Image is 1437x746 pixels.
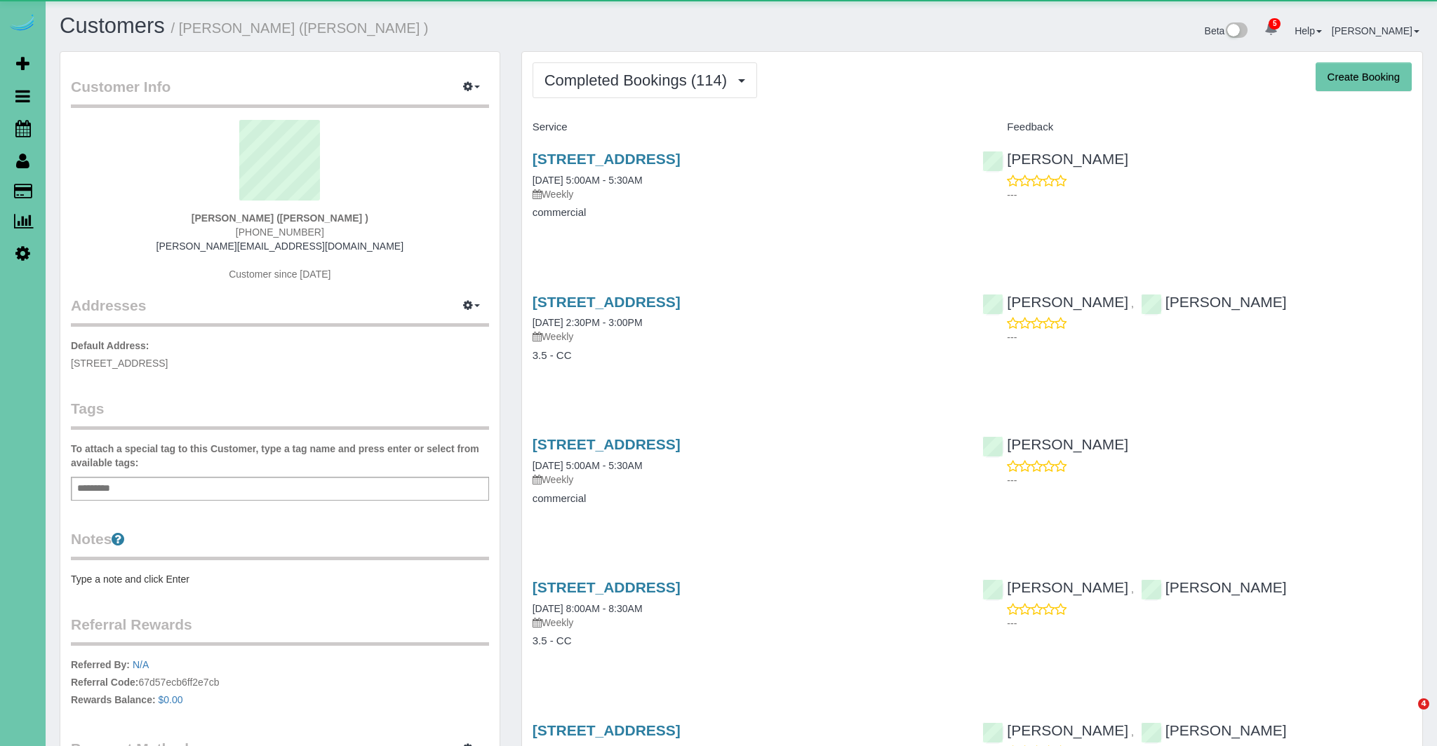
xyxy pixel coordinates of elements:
label: Referred By: [71,658,130,672]
button: Create Booking [1316,62,1412,92]
h4: commercial [533,493,962,505]
legend: Customer Info [71,76,489,108]
span: 5 [1269,18,1281,29]
a: $0.00 [159,694,183,705]
a: [STREET_ADDRESS] [533,579,681,595]
span: Completed Bookings (114) [544,72,734,89]
a: [PERSON_NAME] [1141,294,1287,310]
legend: Referral Rewards [71,614,489,646]
label: Referral Code: [71,675,138,689]
strong: [PERSON_NAME] ([PERSON_NAME] ) [192,212,368,224]
p: --- [1007,473,1412,487]
span: Customer since [DATE] [229,269,330,280]
span: 4 [1418,698,1429,710]
a: [DATE] 2:30PM - 3:00PM [533,317,643,328]
img: New interface [1224,22,1248,41]
span: , [1131,298,1134,309]
a: [PERSON_NAME] [1141,722,1287,738]
a: [DATE] 5:00AM - 5:30AM [533,175,643,186]
pre: Type a note and click Enter [71,572,489,586]
a: [STREET_ADDRESS] [533,436,681,452]
label: To attach a special tag to this Customer, type a tag name and press enter or select from availabl... [71,442,489,470]
iframe: Intercom live chat [1389,698,1423,732]
img: Automaid Logo [8,14,36,34]
a: [PERSON_NAME] [1141,579,1287,595]
p: 67d57ecb6ff2e7cb [71,658,489,710]
a: [STREET_ADDRESS] [533,722,681,738]
small: / [PERSON_NAME] ([PERSON_NAME] ) [171,20,429,36]
p: Weekly [533,473,962,487]
a: [STREET_ADDRESS] [533,151,681,167]
a: [PERSON_NAME] [982,436,1128,452]
legend: Notes [71,529,489,560]
p: --- [1007,188,1412,202]
p: Weekly [533,187,962,201]
h4: Feedback [982,121,1412,133]
h4: Service [533,121,962,133]
a: Help [1295,25,1322,36]
a: [DATE] 5:00AM - 5:30AM [533,460,643,471]
h4: commercial [533,207,962,219]
a: [PERSON_NAME] [1332,25,1419,36]
label: Default Address: [71,339,149,353]
label: Rewards Balance: [71,693,156,707]
h4: 3.5 - CC [533,635,962,647]
a: [PERSON_NAME] [982,579,1128,595]
a: [PERSON_NAME][EMAIL_ADDRESS][DOMAIN_NAME] [156,240,403,252]
a: [STREET_ADDRESS] [533,294,681,310]
a: N/A [133,659,149,670]
a: [PERSON_NAME] [982,294,1128,310]
span: [PHONE_NUMBER] [236,226,324,238]
a: Customers [60,13,165,38]
a: [PERSON_NAME] [982,722,1128,738]
p: --- [1007,616,1412,630]
a: 5 [1257,14,1285,45]
a: [PERSON_NAME] [982,151,1128,167]
span: , [1131,583,1134,595]
a: Beta [1205,25,1248,36]
a: [DATE] 8:00AM - 8:30AM [533,603,643,614]
p: Weekly [533,616,962,630]
h4: 3.5 - CC [533,350,962,362]
span: [STREET_ADDRESS] [71,358,168,369]
legend: Tags [71,398,489,430]
p: --- [1007,330,1412,344]
span: , [1131,726,1134,738]
button: Completed Bookings (114) [533,62,758,98]
p: Weekly [533,330,962,344]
